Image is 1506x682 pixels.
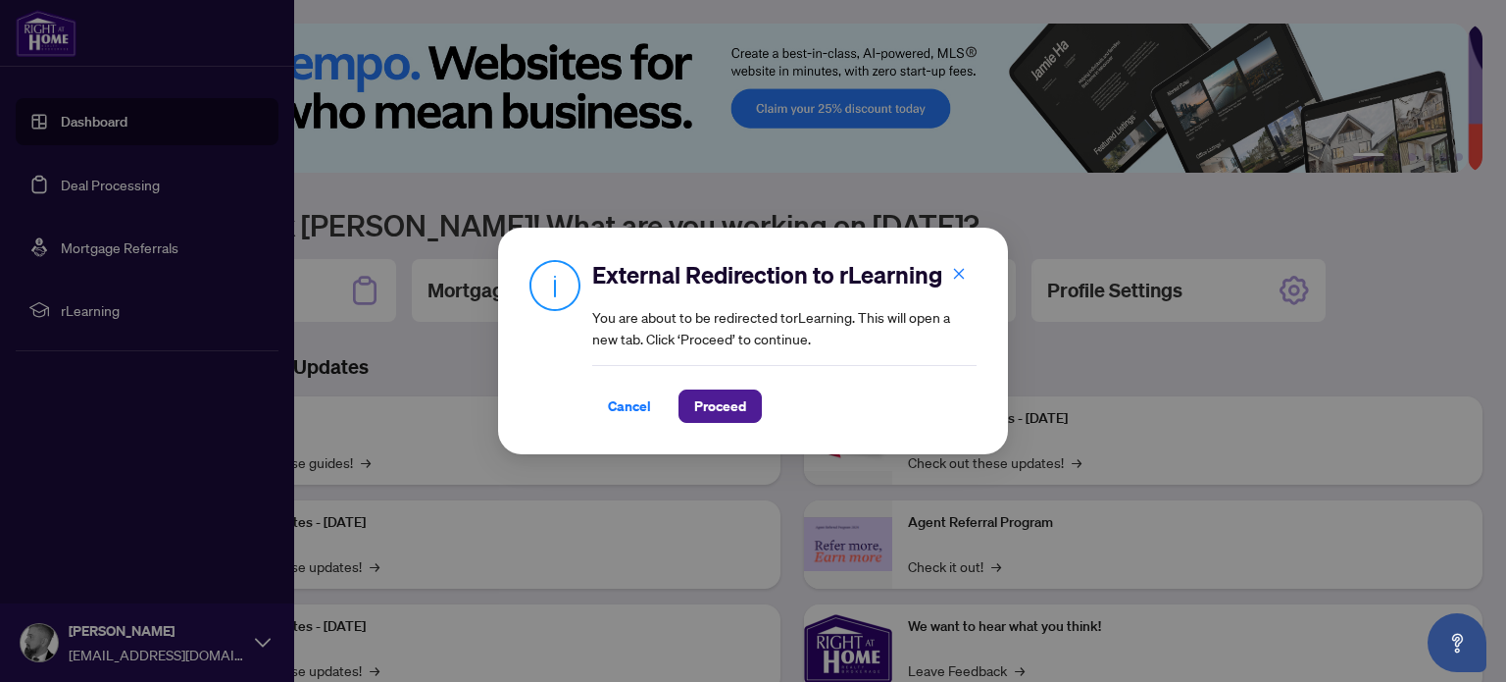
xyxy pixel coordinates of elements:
[608,391,651,422] span: Cancel
[678,390,762,423] button: Proceed
[952,267,966,281] span: close
[592,390,667,423] button: Cancel
[592,259,977,290] h2: External Redirection to rLearning
[529,259,580,311] img: Info Icon
[1428,613,1486,672] button: Open asap
[694,391,746,422] span: Proceed
[592,259,977,423] div: You are about to be redirected to rLearning . This will open a new tab. Click ‘Proceed’ to continue.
